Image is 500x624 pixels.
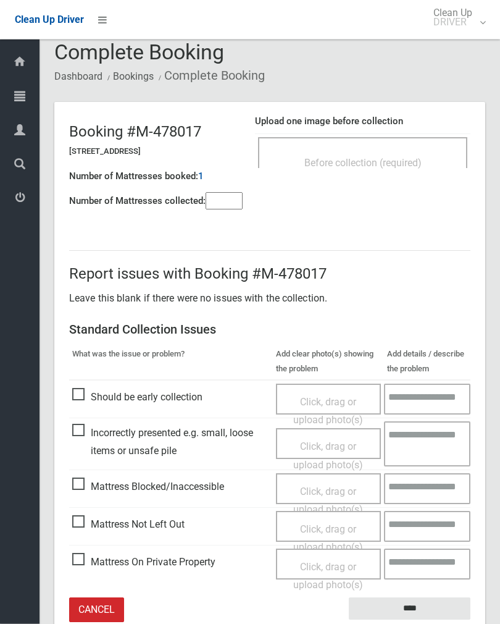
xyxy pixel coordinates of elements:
[15,14,84,25] span: Clean Up Driver
[293,524,363,554] span: Click, drag or upload photo(s)
[113,71,154,83] a: Bookings
[72,389,202,407] span: Should be early collection
[293,397,363,427] span: Click, drag or upload photo(s)
[69,290,470,308] p: Leave this blank if there were no issues with the collection.
[69,148,243,156] h5: [STREET_ADDRESS]
[72,478,224,497] span: Mattress Blocked/Inaccessible
[293,562,363,592] span: Click, drag or upload photo(s)
[72,554,215,572] span: Mattress On Private Property
[69,344,273,381] th: What was the issue or problem?
[69,598,124,623] a: Cancel
[433,17,472,27] small: DRIVER
[198,172,204,182] h4: 1
[72,424,270,461] span: Incorrectly presented e.g. small, loose items or unsafe pile
[304,158,422,169] span: Before collection (required)
[156,65,265,88] li: Complete Booking
[69,266,470,282] h2: Report issues with Booking #M-478017
[69,196,206,207] h4: Number of Mattresses collected:
[15,11,84,29] a: Clean Up Driver
[69,323,470,337] h3: Standard Collection Issues
[54,40,224,65] span: Complete Booking
[273,344,385,381] th: Add clear photo(s) showing the problem
[72,516,185,534] span: Mattress Not Left Out
[427,8,485,27] span: Clean Up
[255,117,470,127] h4: Upload one image before collection
[54,71,102,83] a: Dashboard
[384,344,470,381] th: Add details / describe the problem
[293,486,363,516] span: Click, drag or upload photo(s)
[293,441,363,471] span: Click, drag or upload photo(s)
[69,172,198,182] h4: Number of Mattresses booked:
[69,124,243,140] h2: Booking #M-478017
